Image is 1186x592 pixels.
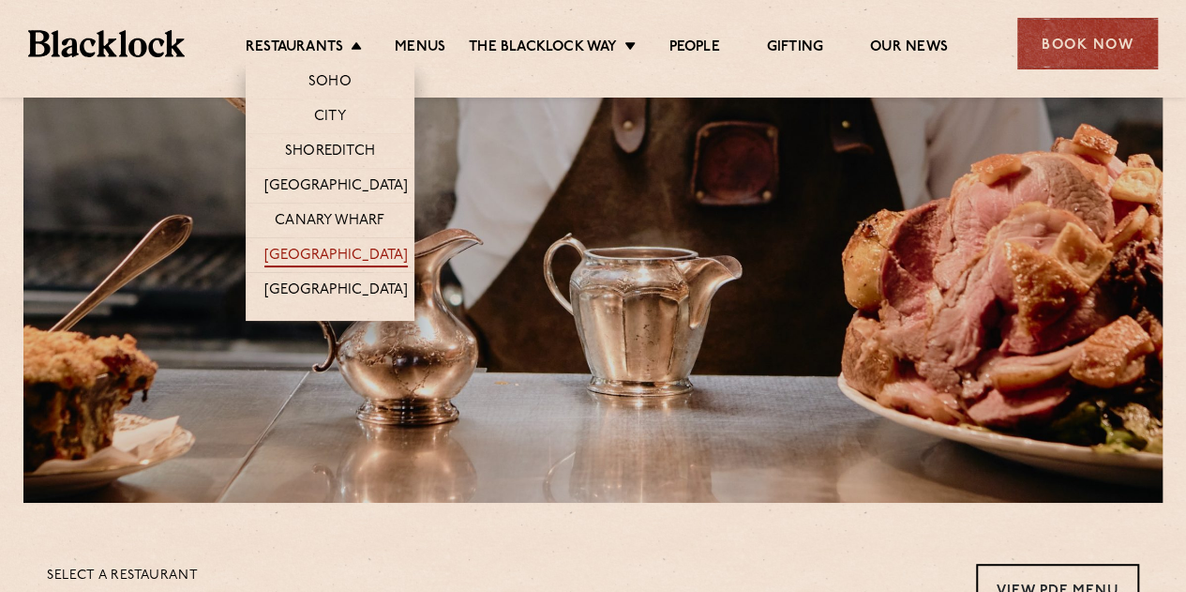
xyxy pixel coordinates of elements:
a: Canary Wharf [275,212,384,233]
img: BL_Textured_Logo-footer-cropped.svg [28,30,185,56]
a: [GEOGRAPHIC_DATA] [264,281,408,302]
a: Our News [870,38,948,59]
a: Soho [308,73,352,94]
a: People [668,38,719,59]
a: [GEOGRAPHIC_DATA] [264,247,408,267]
a: Gifting [767,38,823,59]
a: The Blacklock Way [469,38,617,59]
div: Book Now [1017,18,1158,69]
a: Menus [395,38,445,59]
a: Shoreditch [285,143,375,163]
a: [GEOGRAPHIC_DATA] [264,177,408,198]
a: City [314,108,346,129]
p: Select a restaurant [47,564,375,588]
a: Restaurants [246,38,343,59]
